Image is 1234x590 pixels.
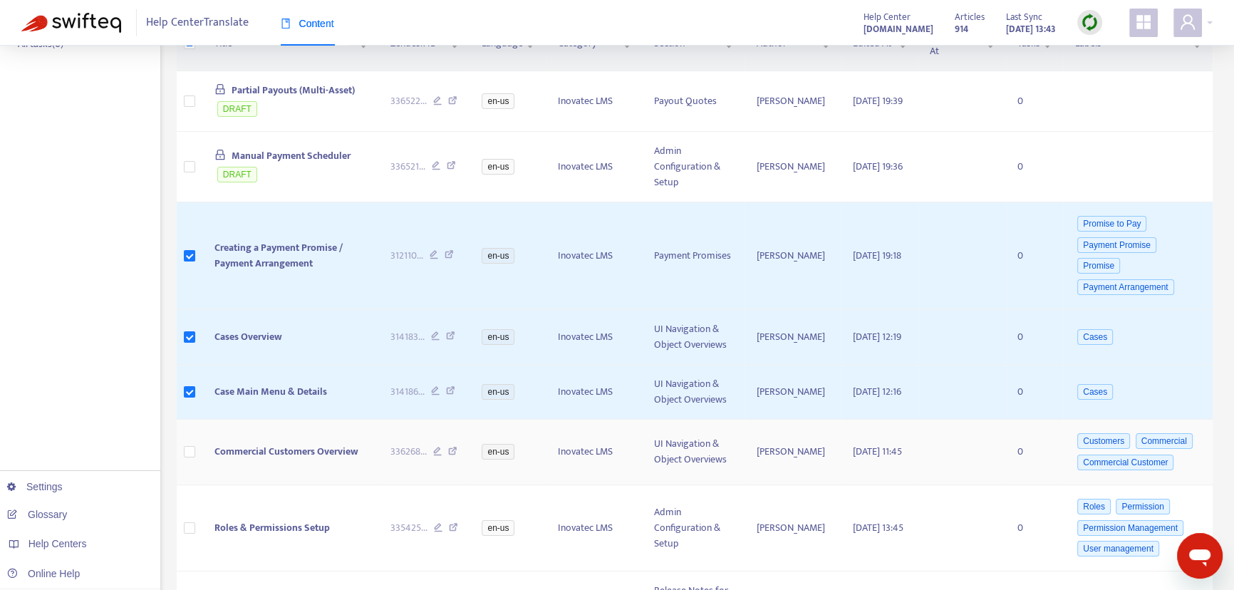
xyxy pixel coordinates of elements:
[643,132,745,202] td: Admin Configuration & Setup
[1179,14,1196,31] span: user
[214,519,330,536] span: Roles & Permissions Setup
[1077,258,1120,274] span: Promise
[864,21,933,37] a: [DOMAIN_NAME]
[745,202,841,310] td: [PERSON_NAME]
[390,93,427,109] span: 336522 ...
[1077,384,1113,400] span: Cases
[745,420,841,485] td: [PERSON_NAME]
[1006,71,1063,132] td: 0
[643,310,745,365] td: UI Navigation & Object Overviews
[1006,21,1056,37] strong: [DATE] 13:43
[546,71,643,132] td: Inovatec LMS
[643,365,745,420] td: UI Navigation & Object Overviews
[643,420,745,485] td: UI Navigation & Object Overviews
[232,147,351,164] span: Manual Payment Scheduler
[217,101,257,117] span: DRAFT
[482,444,514,460] span: en-us
[853,247,901,264] span: [DATE] 19:18
[1116,499,1169,514] span: Permission
[1077,433,1130,449] span: Customers
[482,384,514,400] span: en-us
[546,365,643,420] td: Inovatec LMS
[1135,14,1152,31] span: appstore
[1006,132,1063,202] td: 0
[1081,14,1099,31] img: sync.dc5367851b00ba804db3.png
[643,485,745,572] td: Admin Configuration & Setup
[853,519,903,536] span: [DATE] 13:45
[390,329,425,345] span: 314183 ...
[745,132,841,202] td: [PERSON_NAME]
[1006,202,1063,310] td: 0
[7,481,63,492] a: Settings
[214,328,282,345] span: Cases Overview
[146,9,249,36] span: Help Center Translate
[1077,541,1159,557] span: User management
[1077,216,1146,232] span: Promise to Pay
[214,83,226,95] span: lock
[864,9,911,25] span: Help Center
[546,310,643,365] td: Inovatec LMS
[390,248,423,264] span: 312110 ...
[7,509,67,520] a: Glossary
[214,149,226,160] span: lock
[643,202,745,310] td: Payment Promises
[281,19,291,29] span: book
[482,93,514,109] span: en-us
[390,520,427,536] span: 335425 ...
[482,248,514,264] span: en-us
[1006,9,1042,25] span: Last Sync
[390,444,427,460] span: 336268 ...
[853,158,903,175] span: [DATE] 19:36
[18,36,63,51] p: All tasks ( 0 )
[214,443,358,460] span: Commercial Customers Overview
[546,132,643,202] td: Inovatec LMS
[390,159,425,175] span: 336521 ...
[546,202,643,310] td: Inovatec LMS
[546,485,643,572] td: Inovatec LMS
[214,383,327,400] span: Case Main Menu & Details
[745,365,841,420] td: [PERSON_NAME]
[1006,485,1063,572] td: 0
[281,18,334,29] span: Content
[955,21,968,37] strong: 914
[745,310,841,365] td: [PERSON_NAME]
[745,485,841,572] td: [PERSON_NAME]
[853,383,901,400] span: [DATE] 12:16
[546,420,643,485] td: Inovatec LMS
[1077,455,1173,470] span: Commercial Customer
[745,71,841,132] td: [PERSON_NAME]
[1177,533,1223,579] iframe: Button to launch messaging window
[217,167,257,182] span: DRAFT
[1077,237,1156,253] span: Payment Promise
[1077,279,1173,295] span: Payment Arrangement
[482,520,514,536] span: en-us
[1006,420,1063,485] td: 0
[390,384,425,400] span: 314186 ...
[853,93,903,109] span: [DATE] 19:39
[955,9,985,25] span: Articles
[21,13,121,33] img: Swifteq
[853,443,902,460] span: [DATE] 11:45
[1077,329,1113,345] span: Cases
[853,328,901,345] span: [DATE] 12:19
[232,82,355,98] span: Partial Payouts (Multi-Asset)
[1077,520,1183,536] span: Permission Management
[214,239,343,271] span: Creating a Payment Promise / Payment Arrangement
[482,329,514,345] span: en-us
[643,71,745,132] td: Payout Quotes
[482,159,514,175] span: en-us
[7,568,80,579] a: Online Help
[1006,365,1063,420] td: 0
[1136,433,1193,449] span: Commercial
[1077,499,1111,514] span: Roles
[28,538,87,549] span: Help Centers
[1006,310,1063,365] td: 0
